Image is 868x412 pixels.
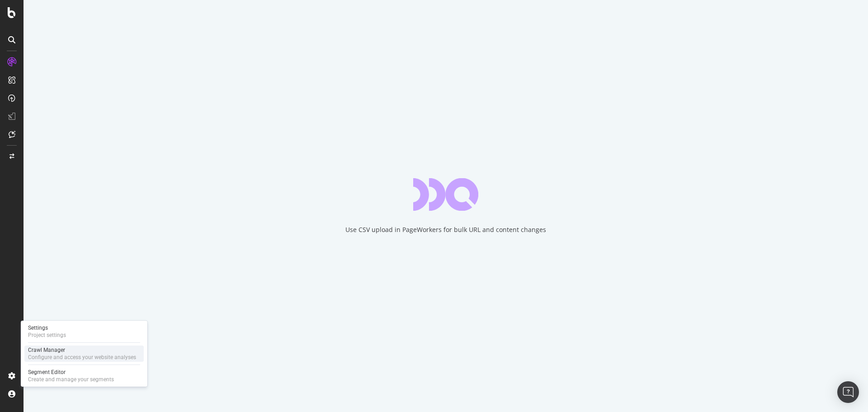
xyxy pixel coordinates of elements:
div: Open Intercom Messenger [837,381,859,403]
a: Segment EditorCreate and manage your segments [24,368,144,384]
div: animation [413,178,478,211]
div: Crawl Manager [28,346,136,354]
a: SettingsProject settings [24,323,144,340]
a: Crawl ManagerConfigure and access your website analyses [24,346,144,362]
div: Configure and access your website analyses [28,354,136,361]
div: Settings [28,324,66,331]
div: Create and manage your segments [28,376,114,383]
div: Use CSV upload in PageWorkers for bulk URL and content changes [345,225,546,234]
div: Segment Editor [28,369,114,376]
div: Project settings [28,331,66,339]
